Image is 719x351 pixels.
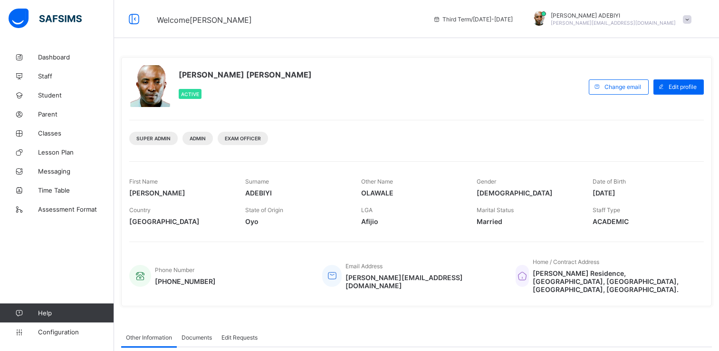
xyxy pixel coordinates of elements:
span: [PERSON_NAME] Residence, [GEOGRAPHIC_DATA], [GEOGRAPHIC_DATA], [GEOGRAPHIC_DATA], [GEOGRAPHIC_DATA]. [533,269,694,293]
span: Change email [604,83,641,90]
span: Oyo [245,217,347,225]
span: Staff [38,72,114,80]
span: [PERSON_NAME] [PERSON_NAME] [179,70,312,79]
span: [PERSON_NAME] ADEBIYI [551,12,676,19]
span: Help [38,309,114,317]
span: Dashboard [38,53,114,61]
span: Married [477,217,578,225]
span: Afijio [361,217,463,225]
span: Email Address [345,263,383,270]
span: Lesson Plan [38,148,114,156]
span: [DATE] [593,189,694,197]
span: Welcome [PERSON_NAME] [157,15,252,25]
img: safsims [9,9,82,29]
span: Edit profile [669,83,697,90]
span: [PERSON_NAME] [129,189,231,197]
span: ADEBIYI [245,189,347,197]
span: [PERSON_NAME][EMAIL_ADDRESS][DOMAIN_NAME] [345,273,501,290]
span: Marital Status [477,206,514,214]
span: LGA [361,206,373,214]
span: Surname [245,178,269,185]
span: Date of Birth [593,178,626,185]
span: Student [38,91,114,99]
span: Active [181,91,199,97]
span: session/term information [433,16,513,23]
span: OLAWALE [361,189,463,197]
span: Assessment Format [38,205,114,213]
span: Phone Number [155,266,194,273]
span: Messaging [38,167,114,175]
span: Super Admin [136,136,171,141]
span: Exam Officer [225,136,261,141]
span: Edit Requests [221,334,258,341]
span: Country [129,206,151,214]
span: Classes [38,129,114,137]
span: [DEMOGRAPHIC_DATA] [477,189,578,197]
span: First Name [129,178,158,185]
span: Other Information [126,334,172,341]
span: [GEOGRAPHIC_DATA] [129,217,231,225]
span: Gender [477,178,496,185]
span: Time Table [38,186,114,194]
span: [PERSON_NAME][EMAIL_ADDRESS][DOMAIN_NAME] [551,20,676,26]
span: Home / Contract Address [533,258,599,265]
span: Staff Type [593,206,620,214]
span: Other Name [361,178,393,185]
span: ACADEMIC [593,217,694,225]
span: [PHONE_NUMBER] [155,277,216,285]
span: Documents [182,334,212,341]
span: Configuration [38,328,114,336]
span: Admin [190,136,206,141]
span: State of Origin [245,206,283,214]
div: ALEXANDERADEBIYI [522,11,696,27]
span: Parent [38,110,114,118]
